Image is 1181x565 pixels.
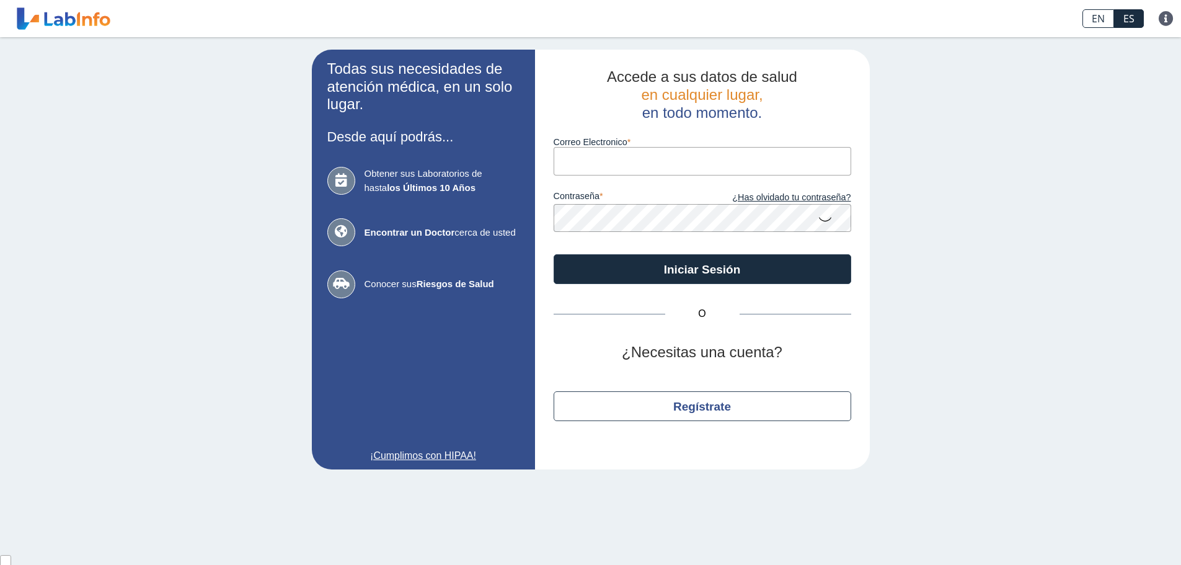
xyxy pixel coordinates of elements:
h2: Todas sus necesidades de atención médica, en un solo lugar. [327,60,520,113]
span: Accede a sus datos de salud [607,68,797,85]
span: cerca de usted [365,226,520,240]
span: O [665,306,740,321]
a: ES [1114,9,1144,28]
a: ¿Has olvidado tu contraseña? [702,191,851,205]
span: Conocer sus [365,277,520,291]
h2: ¿Necesitas una cuenta? [554,344,851,362]
b: Encontrar un Doctor [365,227,455,238]
b: los Últimos 10 Años [387,182,475,193]
a: EN [1082,9,1114,28]
span: Obtener sus Laboratorios de hasta [365,167,520,195]
span: en todo momento. [642,104,762,121]
label: contraseña [554,191,702,205]
label: Correo Electronico [554,137,851,147]
button: Iniciar Sesión [554,254,851,284]
b: Riesgos de Salud [417,278,494,289]
button: Regístrate [554,391,851,421]
a: ¡Cumplimos con HIPAA! [327,448,520,463]
span: en cualquier lugar, [641,86,763,103]
h3: Desde aquí podrás... [327,129,520,145]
